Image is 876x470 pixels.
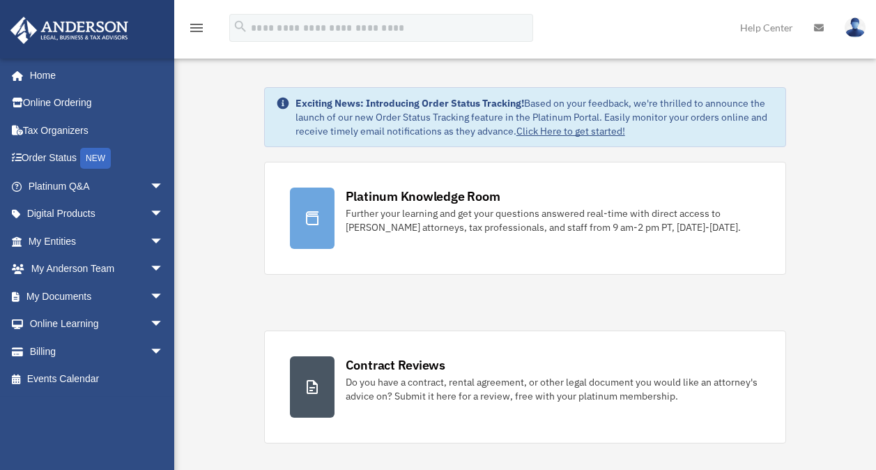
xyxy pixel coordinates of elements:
[10,61,178,89] a: Home
[10,365,185,393] a: Events Calendar
[80,148,111,169] div: NEW
[295,96,775,138] div: Based on your feedback, we're thrilled to announce the launch of our new Order Status Tracking fe...
[10,282,185,310] a: My Documentsarrow_drop_down
[6,17,132,44] img: Anderson Advisors Platinum Portal
[516,125,625,137] a: Click Here to get started!
[10,255,185,283] a: My Anderson Teamarrow_drop_down
[845,17,866,38] img: User Pic
[346,375,761,403] div: Do you have a contract, rental agreement, or other legal document you would like an attorney's ad...
[188,20,205,36] i: menu
[346,356,445,374] div: Contract Reviews
[150,282,178,311] span: arrow_drop_down
[150,338,178,366] span: arrow_drop_down
[264,162,787,275] a: Platinum Knowledge Room Further your learning and get your questions answered real-time with dire...
[10,310,185,338] a: Online Learningarrow_drop_down
[346,188,500,205] div: Platinum Knowledge Room
[150,200,178,229] span: arrow_drop_down
[10,200,185,228] a: Digital Productsarrow_drop_down
[10,227,185,255] a: My Entitiesarrow_drop_down
[10,89,185,117] a: Online Ordering
[233,19,248,34] i: search
[264,331,787,444] a: Contract Reviews Do you have a contract, rental agreement, or other legal document you would like...
[150,255,178,284] span: arrow_drop_down
[10,116,185,144] a: Tax Organizers
[10,338,185,365] a: Billingarrow_drop_down
[150,310,178,339] span: arrow_drop_down
[10,144,185,173] a: Order StatusNEW
[150,227,178,256] span: arrow_drop_down
[295,97,524,109] strong: Exciting News: Introducing Order Status Tracking!
[10,172,185,200] a: Platinum Q&Aarrow_drop_down
[346,206,761,234] div: Further your learning and get your questions answered real-time with direct access to [PERSON_NAM...
[150,172,178,201] span: arrow_drop_down
[188,24,205,36] a: menu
